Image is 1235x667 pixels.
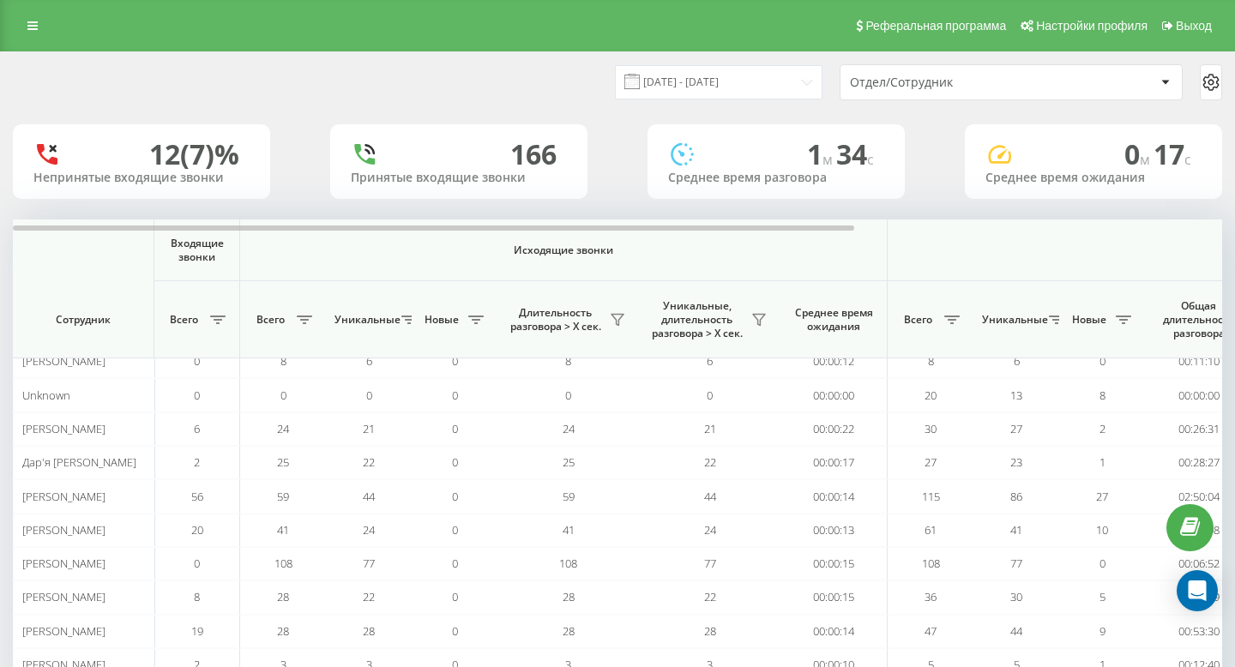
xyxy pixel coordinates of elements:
span: Уникальные, длительность разговора > Х сек. [648,299,746,340]
span: 0 [1099,353,1105,369]
span: 1 [807,135,836,172]
span: 44 [363,489,375,504]
span: [PERSON_NAME] [22,589,105,604]
div: 166 [510,138,557,171]
div: Open Intercom Messenger [1177,570,1218,611]
span: 21 [704,421,716,436]
span: Уникальные [334,313,396,327]
span: [PERSON_NAME] [22,556,105,571]
span: 8 [280,353,286,369]
span: 22 [704,589,716,604]
span: 25 [277,454,289,470]
span: 0 [707,388,713,403]
span: c [1184,150,1191,169]
span: 6 [1014,353,1020,369]
span: 23 [1010,454,1022,470]
td: 00:00:15 [780,580,888,614]
span: 1 [1099,454,1105,470]
div: Отдел/Сотрудник [850,75,1055,90]
span: [PERSON_NAME] [22,623,105,639]
span: 0 [194,556,200,571]
div: Непринятые входящие звонки [33,171,250,185]
span: 2 [1099,421,1105,436]
span: 0 [452,421,458,436]
span: 24 [704,522,716,538]
span: 0 [366,388,372,403]
span: 22 [363,454,375,470]
span: 36 [925,589,937,604]
span: м [822,150,836,169]
span: c [867,150,874,169]
span: 41 [1010,522,1022,538]
span: 44 [704,489,716,504]
span: 6 [366,353,372,369]
span: [PERSON_NAME] [22,522,105,538]
td: 00:00:22 [780,412,888,446]
span: 115 [922,489,940,504]
span: 0 [452,556,458,571]
span: Новые [420,313,463,327]
span: [PERSON_NAME] [22,421,105,436]
span: 108 [559,556,577,571]
span: 28 [277,589,289,604]
span: 21 [363,421,375,436]
span: 28 [563,623,575,639]
span: 0 [452,388,458,403]
span: 77 [1010,556,1022,571]
span: 10 [1096,522,1108,538]
span: 25 [563,454,575,470]
span: 28 [704,623,716,639]
span: [PERSON_NAME] [22,489,105,504]
span: Unknown [22,388,70,403]
span: 27 [925,454,937,470]
span: 61 [925,522,937,538]
span: 22 [363,589,375,604]
span: Всего [163,313,205,327]
span: 77 [704,556,716,571]
span: 20 [191,522,203,538]
span: 19 [191,623,203,639]
span: 56 [191,489,203,504]
span: Исходящие звонки [280,243,847,257]
span: 41 [277,522,289,538]
td: 00:00:17 [780,446,888,479]
span: 108 [274,556,292,571]
td: 00:00:15 [780,547,888,580]
span: 0 [452,454,458,470]
div: Среднее время ожидания [985,171,1202,185]
span: 6 [707,353,713,369]
span: 59 [563,489,575,504]
span: 108 [922,556,940,571]
span: 13 [1010,388,1022,403]
span: 27 [1010,421,1022,436]
span: Новые [1068,313,1111,327]
div: 12 (7)% [149,138,239,171]
span: 8 [565,353,571,369]
span: 0 [565,388,571,403]
span: 27 [1096,489,1108,504]
span: 2 [194,454,200,470]
span: 41 [563,522,575,538]
td: 00:00:00 [780,378,888,412]
span: 47 [925,623,937,639]
span: 8 [194,589,200,604]
td: 00:00:13 [780,514,888,547]
span: 20 [925,388,937,403]
span: 86 [1010,489,1022,504]
td: 00:00:14 [780,479,888,513]
span: 34 [836,135,874,172]
span: 30 [1010,589,1022,604]
span: Уникальные [982,313,1044,327]
span: [PERSON_NAME] [22,353,105,369]
span: 24 [363,522,375,538]
span: 59 [277,489,289,504]
span: 24 [277,421,289,436]
span: Входящие звонки [166,237,227,263]
div: Среднее время разговора [668,171,884,185]
span: Длительность разговора > Х сек. [506,306,605,333]
span: 0 [194,388,200,403]
span: 0 [452,623,458,639]
span: Сотрудник [27,313,139,327]
span: 0 [452,353,458,369]
span: 9 [1099,623,1105,639]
